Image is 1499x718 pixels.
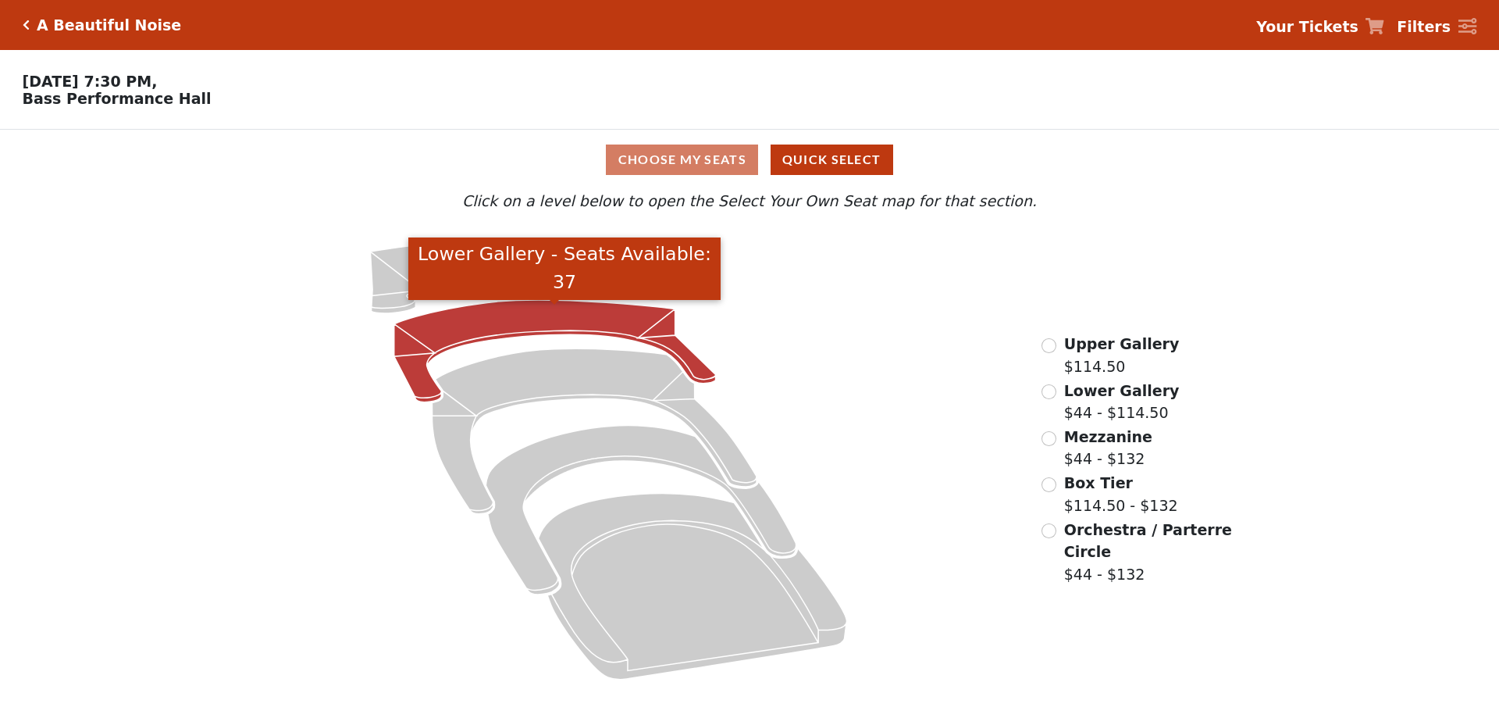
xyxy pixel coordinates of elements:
button: Quick Select [771,145,893,175]
label: $44 - $114.50 [1064,380,1180,424]
label: $44 - $132 [1064,426,1152,470]
path: Lower Gallery - Seats Available: 37 [394,300,716,402]
strong: Filters [1397,18,1451,35]
strong: Your Tickets [1256,18,1358,35]
span: Lower Gallery [1064,382,1180,399]
h5: A Beautiful Noise [37,16,181,34]
a: Your Tickets [1256,16,1384,38]
div: Lower Gallery - Seats Available: 37 [408,238,721,301]
label: $114.50 [1064,333,1180,377]
span: Mezzanine [1064,428,1152,445]
a: Click here to go back to filters [23,20,30,30]
label: $44 - $132 [1064,519,1234,586]
span: Upper Gallery [1064,335,1180,352]
span: Orchestra / Parterre Circle [1064,521,1232,561]
p: Click on a level below to open the Select Your Own Seat map for that section. [198,190,1301,213]
a: Filters [1397,16,1476,38]
span: Box Tier [1064,474,1133,491]
path: Orchestra / Parterre Circle - Seats Available: 14 [539,494,847,680]
label: $114.50 - $132 [1064,472,1178,516]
